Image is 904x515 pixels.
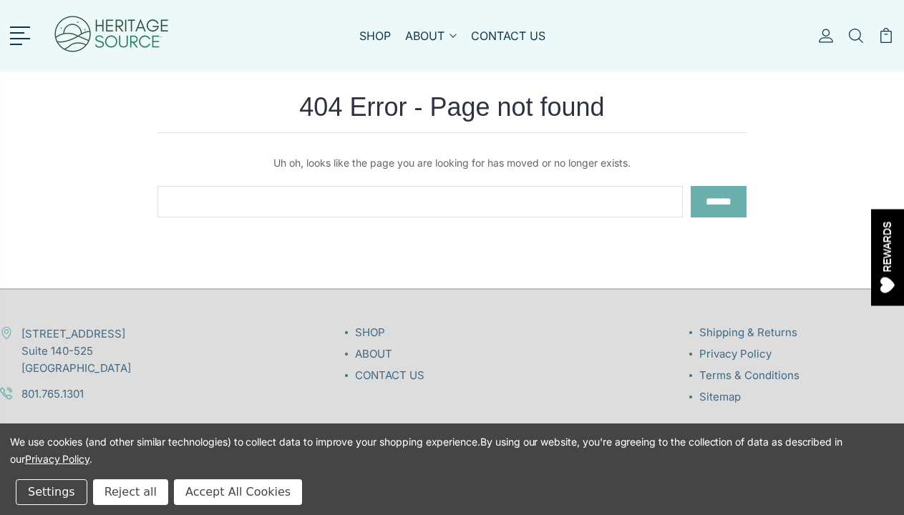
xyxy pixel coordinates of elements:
a: CONTACT US [355,368,424,382]
a: Privacy Policy [25,453,89,465]
span: We use cookies (and other similar technologies) to collect data to improve your shopping experien... [10,436,842,465]
a: ABOUT [355,347,392,360]
button: Reject all [93,479,168,505]
img: Heritage Source [53,7,170,64]
a: Sitemap [699,390,741,403]
a: Privacy Policy [699,347,772,360]
a: Shipping & Returns [699,325,797,339]
button: Accept All Cookies [174,479,302,505]
a: SHOP [355,325,385,339]
span: [STREET_ADDRESS] Suite 140-525 [GEOGRAPHIC_DATA] [21,325,131,377]
a: CONTACT US [471,28,545,61]
a: ABOUT [405,28,457,61]
p: Uh oh, looks like the page you are looking for has moved or no longer exists. [157,154,746,172]
a: 801.765.1301 [21,386,84,403]
a: Terms & Conditions [699,368,799,382]
button: Settings [16,479,87,505]
h1: 404 Error - Page not found [157,93,746,133]
a: SHOP [359,28,391,61]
